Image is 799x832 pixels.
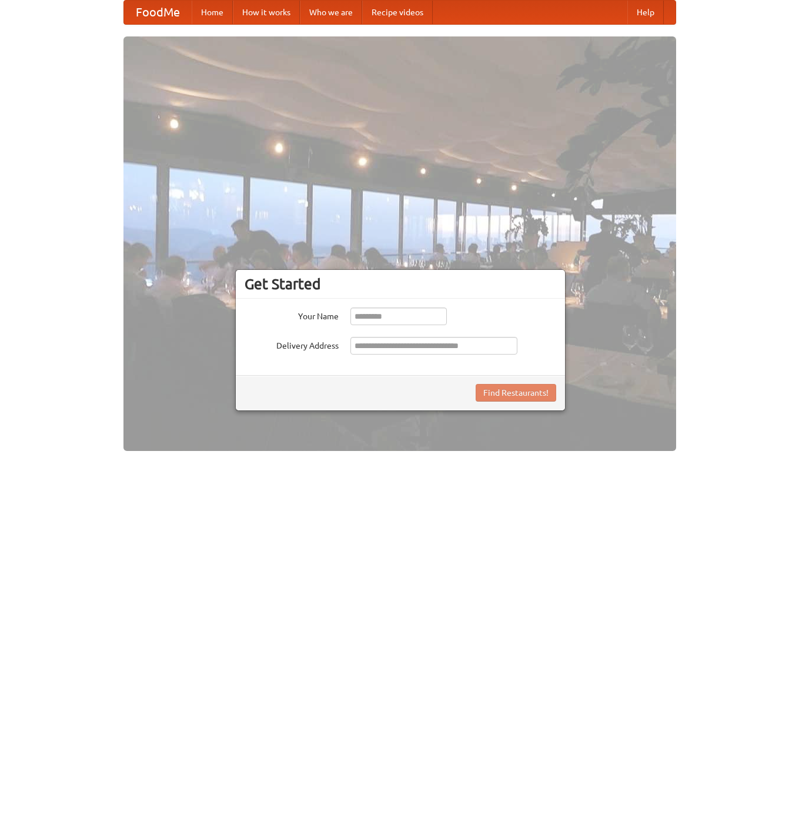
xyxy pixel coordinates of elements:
[245,275,556,293] h3: Get Started
[245,308,339,322] label: Your Name
[300,1,362,24] a: Who we are
[124,1,192,24] a: FoodMe
[192,1,233,24] a: Home
[627,1,664,24] a: Help
[245,337,339,352] label: Delivery Address
[362,1,433,24] a: Recipe videos
[233,1,300,24] a: How it works
[476,384,556,402] button: Find Restaurants!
